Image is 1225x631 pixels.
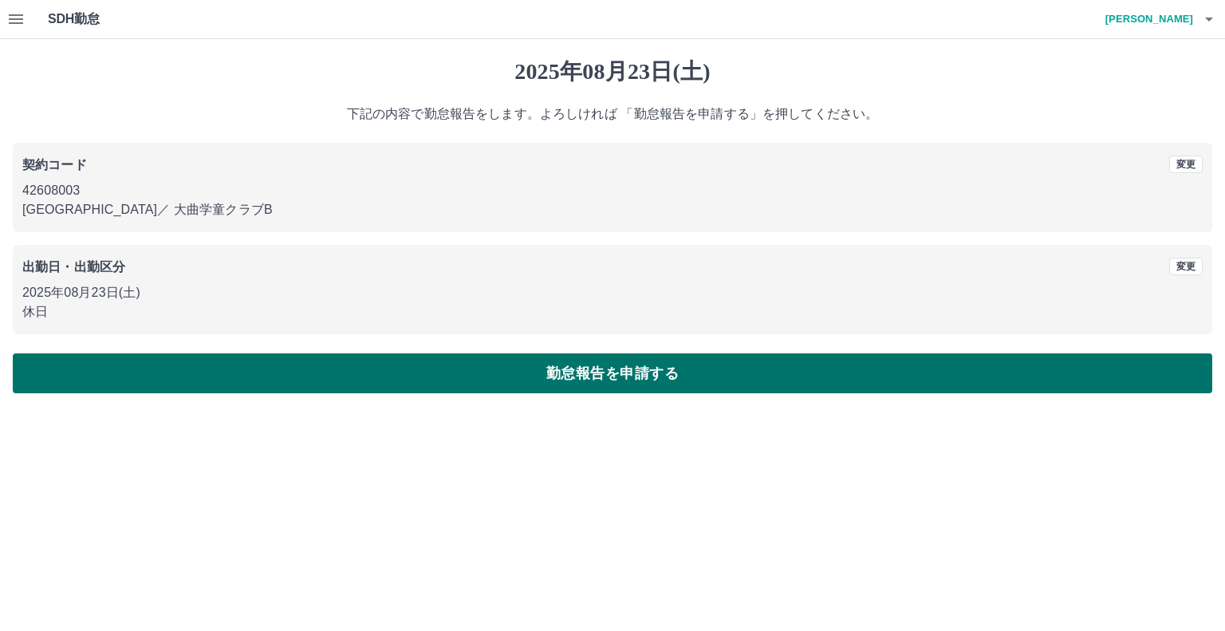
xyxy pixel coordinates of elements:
[1169,258,1203,275] button: 変更
[22,181,1203,200] p: 42608003
[22,283,1203,302] p: 2025年08月23日(土)
[13,105,1212,124] p: 下記の内容で勤怠報告をします。よろしければ 「勤怠報告を申請する」を押してください。
[1169,156,1203,173] button: 変更
[22,260,125,274] b: 出勤日・出勤区分
[22,200,1203,219] p: [GEOGRAPHIC_DATA] ／ 大曲学童クラブB
[13,353,1212,393] button: 勤怠報告を申請する
[22,302,1203,321] p: 休日
[22,158,87,172] b: 契約コード
[13,58,1212,85] h1: 2025年08月23日(土)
